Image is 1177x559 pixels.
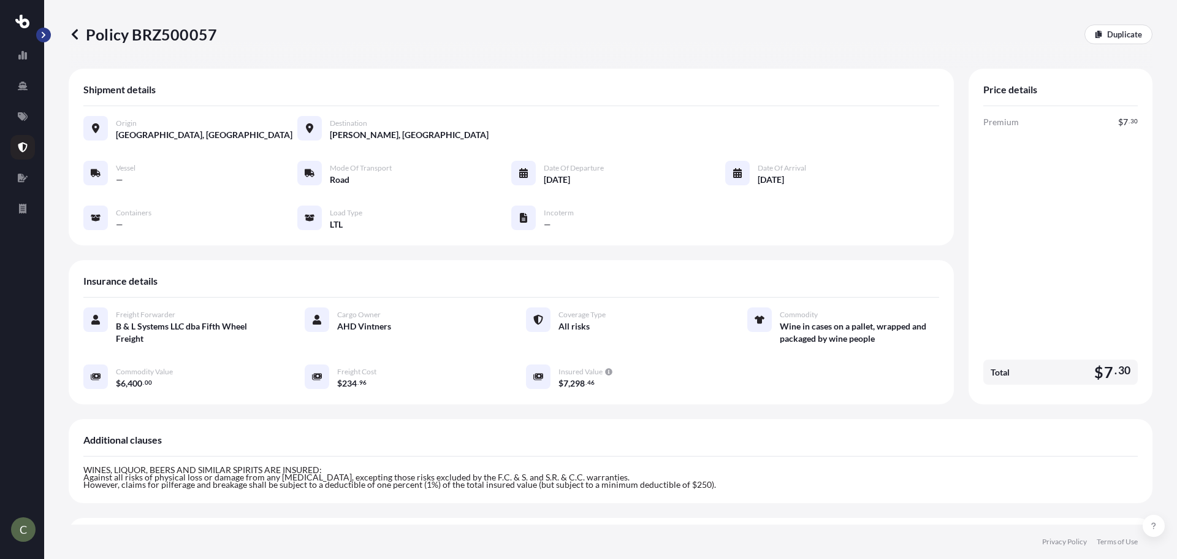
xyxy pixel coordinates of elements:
[342,379,357,388] span: 234
[83,481,1138,488] p: However, claims for pilferage and breakage shall be subject to a deductible of one percent (1%) o...
[1118,367,1130,374] span: 30
[83,474,1138,481] p: Against all risks of physical loss or damage from any [MEDICAL_DATA], excepting those risks exclu...
[330,118,367,128] span: Destination
[1123,118,1128,126] span: 7
[83,83,156,96] span: Shipment details
[337,379,342,388] span: $
[1129,119,1130,123] span: .
[116,208,151,218] span: Containers
[1107,28,1142,40] p: Duplicate
[758,163,806,173] span: Date of Arrival
[83,275,158,287] span: Insurance details
[116,320,275,345] span: B & L Systems LLC dba Fifth Wheel Freight
[983,83,1037,96] span: Price details
[116,163,135,173] span: Vessel
[121,379,126,388] span: 6
[116,367,173,377] span: Commodity Value
[330,208,362,218] span: Load Type
[337,367,376,377] span: Freight Cost
[69,25,217,44] p: Policy BRZ500057
[758,174,784,186] span: [DATE]
[1097,537,1138,547] a: Terms of Use
[1130,119,1138,123] span: 30
[780,320,939,345] span: Wine in cases on a pallet, wrapped and packaged by wine people
[558,379,563,388] span: $
[568,379,570,388] span: ,
[83,466,1138,474] p: WINES, LIQUOR, BEERS AND SIMILAR SPIRITS ARE INSURED:
[1094,364,1103,380] span: $
[570,379,585,388] span: 298
[983,116,1019,128] span: Premium
[1084,25,1152,44] a: Duplicate
[357,380,359,385] span: .
[544,163,604,173] span: Date of Departure
[20,523,27,536] span: C
[1104,364,1113,380] span: 7
[563,379,568,388] span: 7
[585,380,587,385] span: .
[116,379,121,388] span: $
[1042,537,1087,547] a: Privacy Policy
[587,380,595,385] span: 46
[116,310,175,320] span: Freight Forwarder
[558,320,590,333] span: All risks
[359,380,367,385] span: 96
[1118,118,1123,126] span: $
[544,174,570,186] span: [DATE]
[337,310,381,320] span: Cargo Owner
[128,379,142,388] span: 400
[991,366,1010,379] span: Total
[116,129,292,141] span: [GEOGRAPHIC_DATA], [GEOGRAPHIC_DATA]
[330,218,343,231] span: LTL
[544,208,574,218] span: Incoterm
[558,367,603,377] span: Insured Value
[116,218,123,231] span: —
[558,310,606,320] span: Coverage Type
[780,310,818,320] span: Commodity
[145,380,152,385] span: 00
[337,320,391,333] span: AHD Vintners
[330,174,349,186] span: Road
[544,218,551,231] span: —
[143,380,144,385] span: .
[330,129,489,141] span: [PERSON_NAME], [GEOGRAPHIC_DATA]
[126,379,128,388] span: ,
[116,118,137,128] span: Origin
[83,434,162,446] span: Additional clauses
[1114,367,1117,374] span: .
[330,163,392,173] span: Mode of Transport
[116,174,123,186] span: —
